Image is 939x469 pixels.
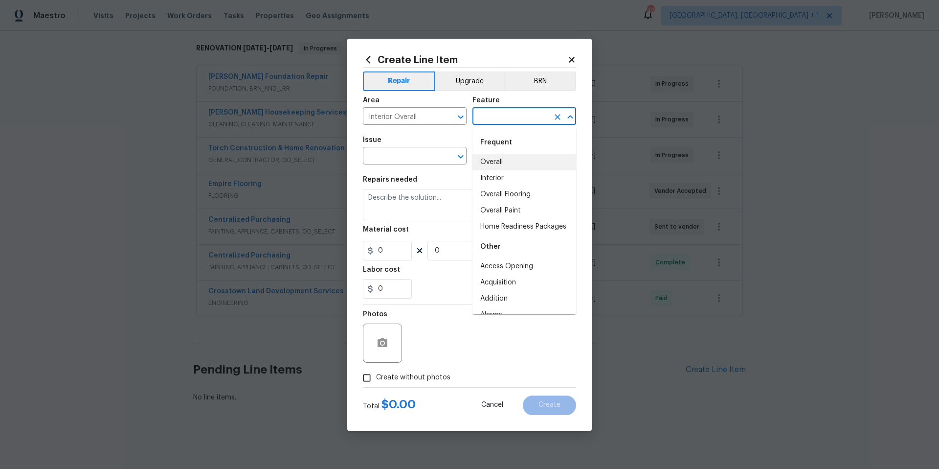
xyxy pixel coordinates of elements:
h5: Photos [363,311,387,318]
button: BRN [504,71,576,91]
button: Upgrade [435,71,505,91]
h5: Material cost [363,226,409,233]
button: Clear [551,110,564,124]
h5: Labor cost [363,266,400,273]
div: Other [472,235,576,258]
button: Create [523,396,576,415]
li: Overall Flooring [472,187,576,203]
h5: Feature [472,97,500,104]
li: Access Opening [472,258,576,275]
span: $ 0.00 [381,399,416,410]
li: Overall [472,154,576,170]
div: Total [363,399,416,411]
h5: Repairs needed [363,176,417,183]
h2: Create Line Item [363,54,567,65]
span: Cancel [481,401,503,409]
button: Open [454,110,468,124]
li: Interior [472,170,576,187]
button: Open [454,150,468,164]
span: Create without photos [376,373,450,383]
button: Repair [363,71,435,91]
button: Close [563,110,577,124]
span: Create [538,401,560,409]
li: Addition [472,291,576,307]
button: Cancel [466,396,519,415]
li: Home Readiness Packages [472,219,576,235]
h5: Issue [363,137,381,143]
li: Alarms [472,307,576,323]
h5: Area [363,97,380,104]
li: Overall Paint [472,203,576,219]
div: Frequent [472,131,576,154]
li: Acquisition [472,275,576,291]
